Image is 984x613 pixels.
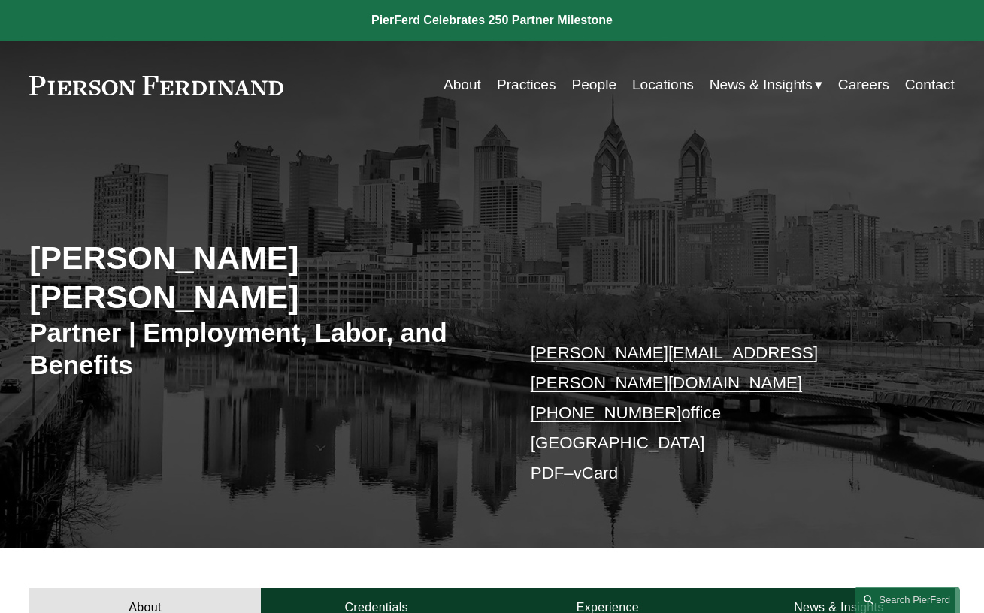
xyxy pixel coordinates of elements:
span: News & Insights [710,72,813,98]
a: vCard [574,464,618,482]
a: Contact [905,71,955,99]
a: About [444,71,481,99]
a: Locations [632,71,694,99]
a: People [571,71,616,99]
a: [PERSON_NAME][EMAIL_ADDRESS][PERSON_NAME][DOMAIN_NAME] [531,343,818,392]
h3: Partner | Employment, Labor, and Benefits [29,316,492,381]
h2: [PERSON_NAME] [PERSON_NAME] [29,239,492,316]
a: folder dropdown [710,71,822,99]
a: PDF [531,464,565,482]
p: office [GEOGRAPHIC_DATA] – [531,338,916,489]
a: Careers [838,71,889,99]
a: [PHONE_NUMBER] [531,403,681,422]
a: Practices [497,71,556,99]
a: Search this site [855,587,960,613]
